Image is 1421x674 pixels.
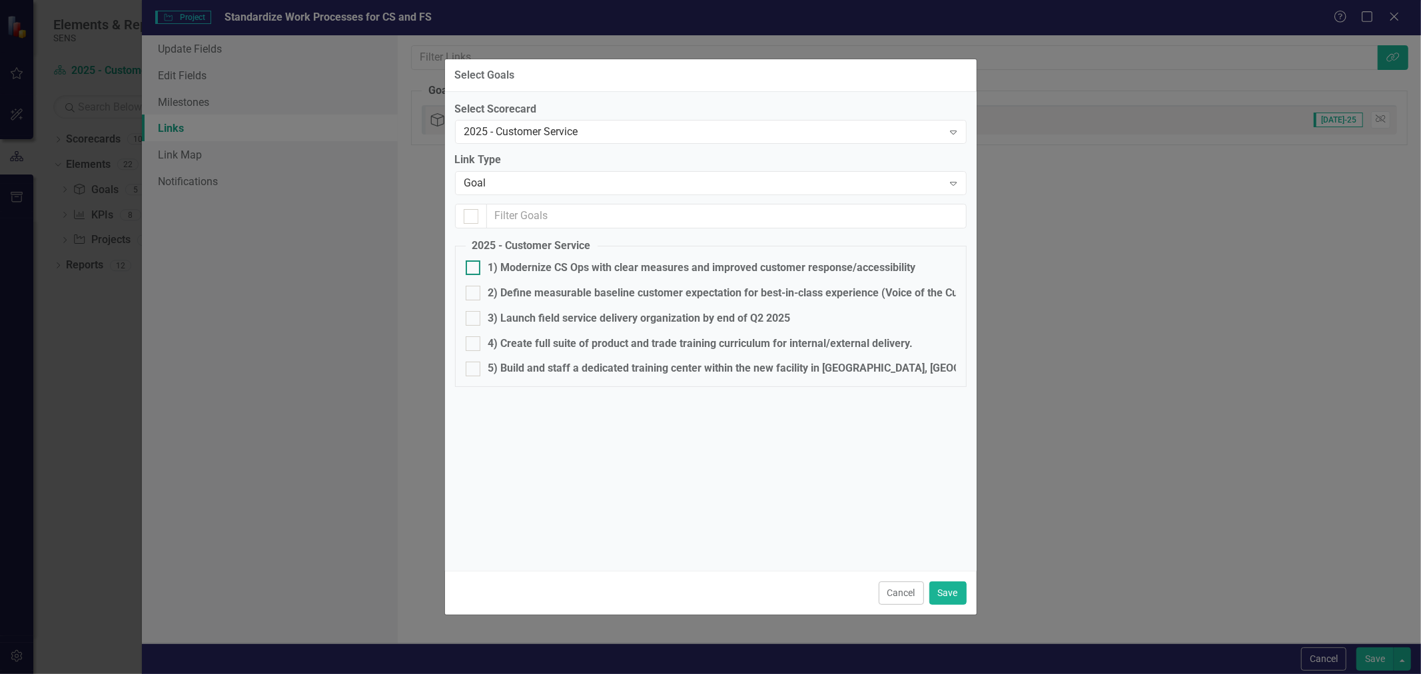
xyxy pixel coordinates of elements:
input: Filter Goals [486,204,967,228]
div: Goal [464,176,943,191]
div: 2) Define measurable baseline customer expectation for best-in-class experience (Voice of the Cus... [488,286,997,301]
div: Select Goals [455,69,515,81]
legend: 2025 - Customer Service [466,238,598,254]
div: 1) Modernize CS Ops with clear measures and improved customer response/accessibility [488,260,916,276]
button: Save [929,581,967,605]
div: 3) Launch field service delivery organization by end of Q2 2025 [488,311,791,326]
label: Link Type [455,153,967,168]
div: 2025 - Customer Service [464,125,943,140]
div: 4) Create full suite of product and trade training curriculum for internal/external delivery. [488,336,913,352]
button: Cancel [879,581,924,605]
div: 5) Build and staff a dedicated training center within the new facility in [GEOGRAPHIC_DATA], [GEO... [488,361,1090,376]
label: Select Scorecard [455,102,967,117]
